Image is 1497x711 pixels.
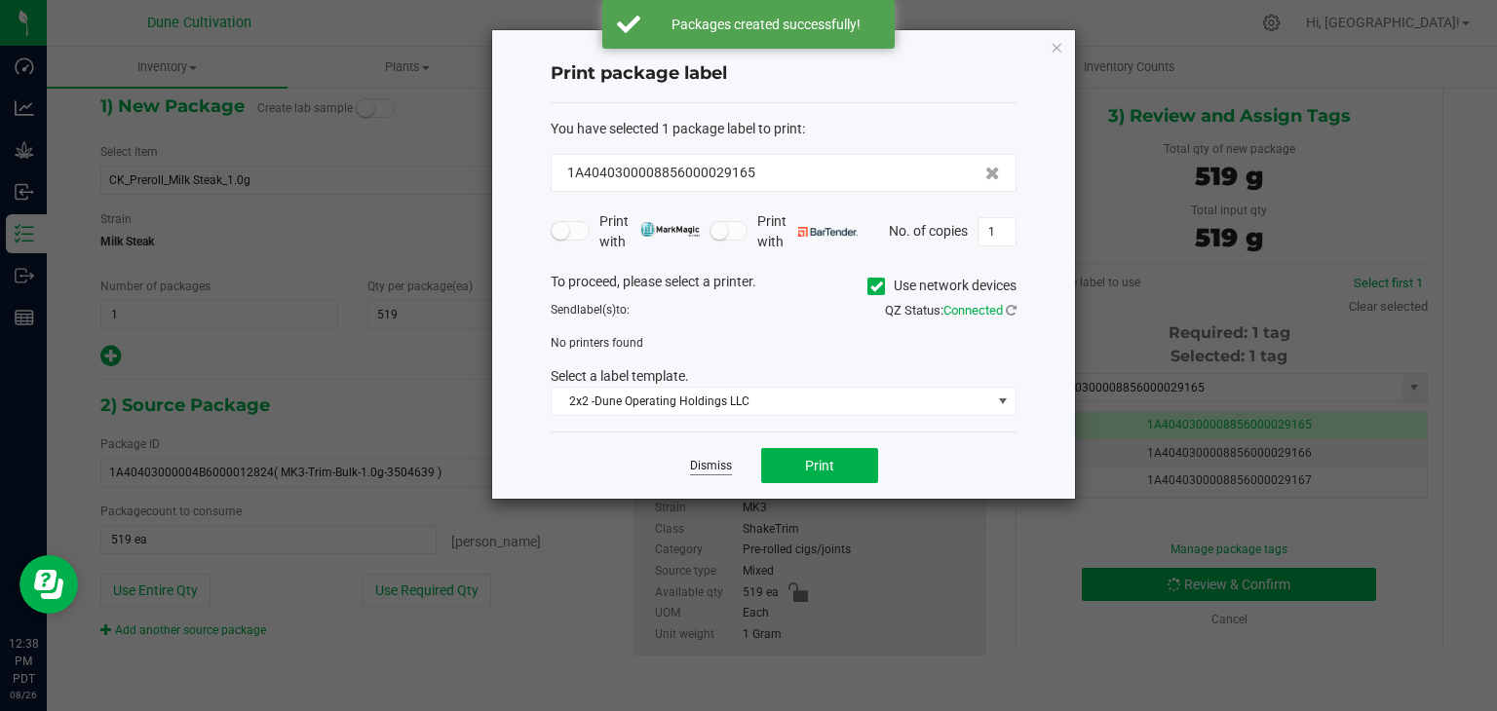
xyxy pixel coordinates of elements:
div: : [551,119,1017,139]
a: Dismiss [690,458,732,474]
span: Print with [599,211,700,252]
span: QZ Status: [885,303,1017,318]
img: mark_magic_cybra.png [640,222,700,237]
iframe: Resource center [19,555,78,614]
span: No. of copies [889,222,968,238]
span: You have selected 1 package label to print [551,121,802,136]
span: Print [805,458,834,473]
span: Connected [943,303,1003,318]
label: Use network devices [867,276,1017,296]
div: Packages created successfully! [651,15,880,34]
span: label(s) [577,303,616,317]
span: Send to: [551,303,630,317]
img: bartender.png [798,227,858,237]
span: No printers found [551,336,643,350]
div: To proceed, please select a printer. [536,272,1031,301]
span: 2x2 -Dune Operating Holdings LLC [552,388,991,415]
div: Select a label template. [536,366,1031,387]
button: Print [761,448,878,483]
span: Print with [757,211,858,252]
span: 1A4040300008856000029165 [567,163,755,183]
h4: Print package label [551,61,1017,87]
